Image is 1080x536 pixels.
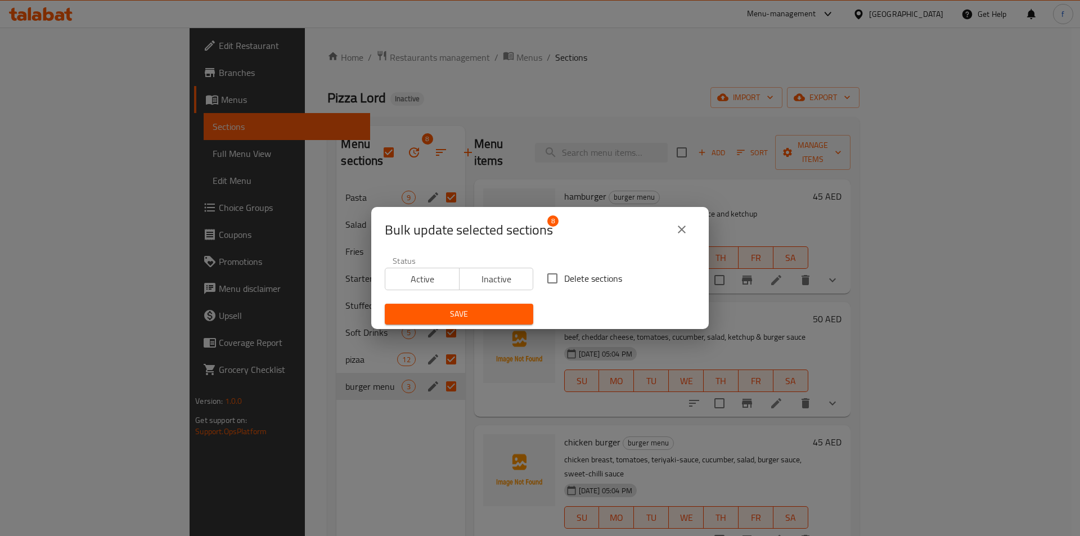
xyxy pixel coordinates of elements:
span: Inactive [464,271,529,287]
span: Delete sections [564,272,622,285]
span: Active [390,271,455,287]
span: Save [394,307,524,321]
button: Inactive [459,268,534,290]
span: Selected section count [385,221,553,239]
button: Save [385,304,533,325]
button: Active [385,268,460,290]
span: 8 [547,215,559,227]
button: close [668,216,695,243]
